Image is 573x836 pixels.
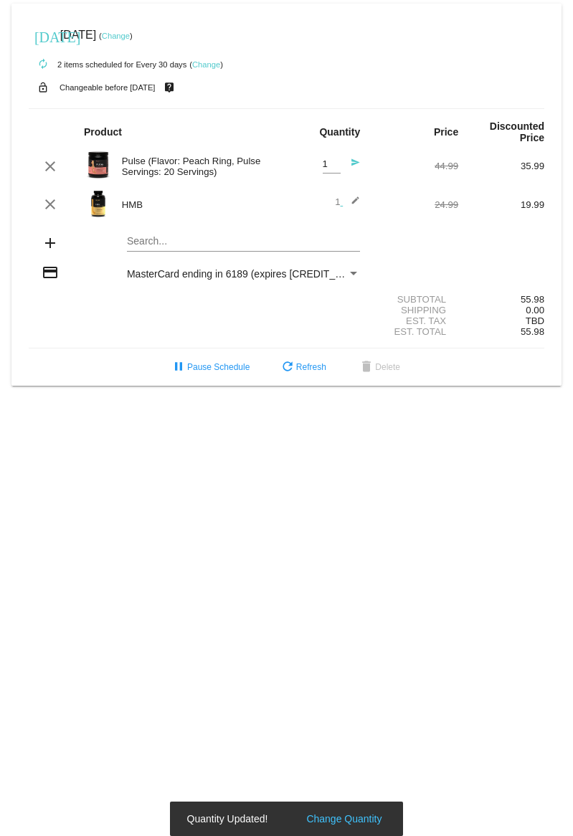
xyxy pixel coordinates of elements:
div: Pulse (Flavor: Peach Ring, Pulse Servings: 20 Servings) [115,156,287,177]
strong: Discounted Price [490,120,544,143]
mat-icon: live_help [161,78,178,97]
mat-icon: credit_card [42,264,59,281]
mat-icon: clear [42,196,59,213]
small: Changeable before [DATE] [60,83,156,92]
mat-icon: add [42,234,59,252]
span: 55.98 [521,326,544,337]
div: 44.99 [372,161,458,171]
strong: Product [84,126,122,138]
mat-icon: refresh [279,359,296,376]
span: TBD [526,315,544,326]
div: 35.99 [458,161,544,171]
small: ( ) [99,32,133,40]
div: 55.98 [458,294,544,305]
button: Refresh [267,354,338,380]
div: Subtotal [372,294,458,305]
span: MasterCard ending in 6189 (expires [CREDIT_CARD_DATA]) [127,268,401,280]
div: Shipping [372,305,458,315]
mat-icon: pause [170,359,187,376]
simple-snack-bar: Quantity Updated! [187,812,387,826]
button: Delete [346,354,412,380]
div: 24.99 [372,199,458,210]
a: Change [102,32,130,40]
div: Est. Tax [372,315,458,326]
small: 2 items scheduled for Every 30 days [29,60,186,69]
a: Change [192,60,220,69]
small: ( ) [189,60,223,69]
img: Image-1-HMB-1000x1000-1.png [84,189,113,218]
span: 1 [335,196,360,207]
mat-icon: clear [42,158,59,175]
span: Pause Schedule [170,362,250,372]
strong: Price [434,126,458,138]
div: 19.99 [458,199,544,210]
input: Quantity [323,159,341,170]
button: Pause Schedule [158,354,261,380]
mat-icon: send [343,158,360,175]
span: 0.00 [526,305,544,315]
div: Est. Total [372,326,458,337]
mat-icon: delete [358,359,375,376]
mat-icon: [DATE] [34,27,52,44]
strong: Quantity [319,126,360,138]
mat-icon: edit [343,196,360,213]
button: Change Quantity [302,812,386,826]
mat-select: Payment Method [127,268,360,280]
mat-icon: autorenew [34,56,52,73]
span: Refresh [279,362,326,372]
img: Pulse20S-Peach-Ring-Transp.png [84,151,113,179]
span: Delete [358,362,400,372]
div: HMB [115,199,287,210]
input: Search... [127,236,360,247]
mat-icon: lock_open [34,78,52,97]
